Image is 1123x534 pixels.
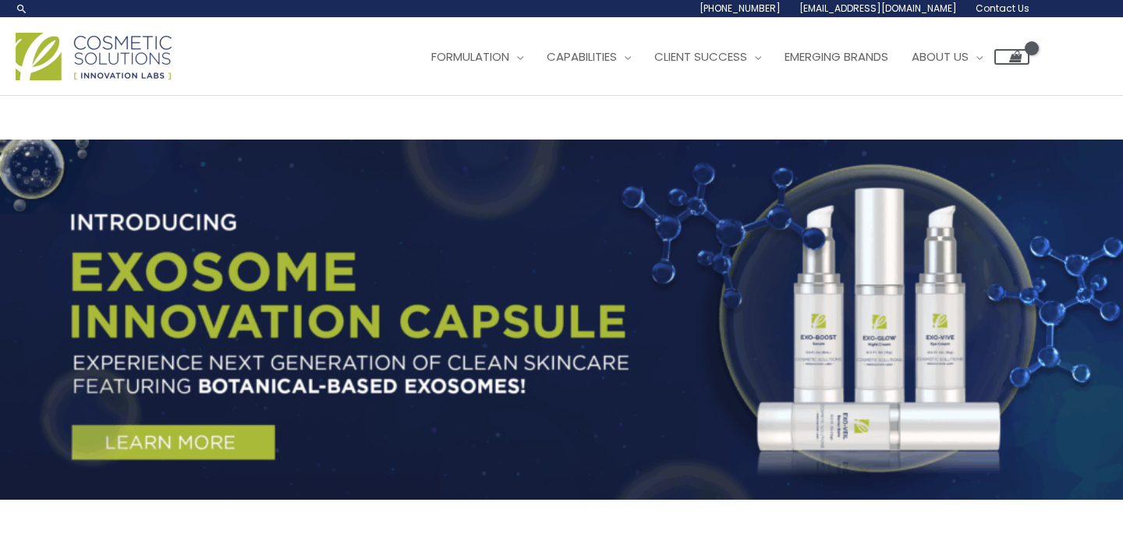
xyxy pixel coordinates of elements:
[900,34,994,80] a: About Us
[785,48,888,65] span: Emerging Brands
[547,48,617,65] span: Capabilities
[654,48,747,65] span: Client Success
[16,33,172,80] img: Cosmetic Solutions Logo
[408,34,1029,80] nav: Site Navigation
[700,2,781,15] span: [PHONE_NUMBER]
[643,34,773,80] a: Client Success
[420,34,535,80] a: Formulation
[431,48,509,65] span: Formulation
[976,2,1029,15] span: Contact Us
[773,34,900,80] a: Emerging Brands
[912,48,969,65] span: About Us
[535,34,643,80] a: Capabilities
[799,2,957,15] span: [EMAIL_ADDRESS][DOMAIN_NAME]
[16,2,28,15] a: Search icon link
[994,49,1029,65] a: View Shopping Cart, empty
